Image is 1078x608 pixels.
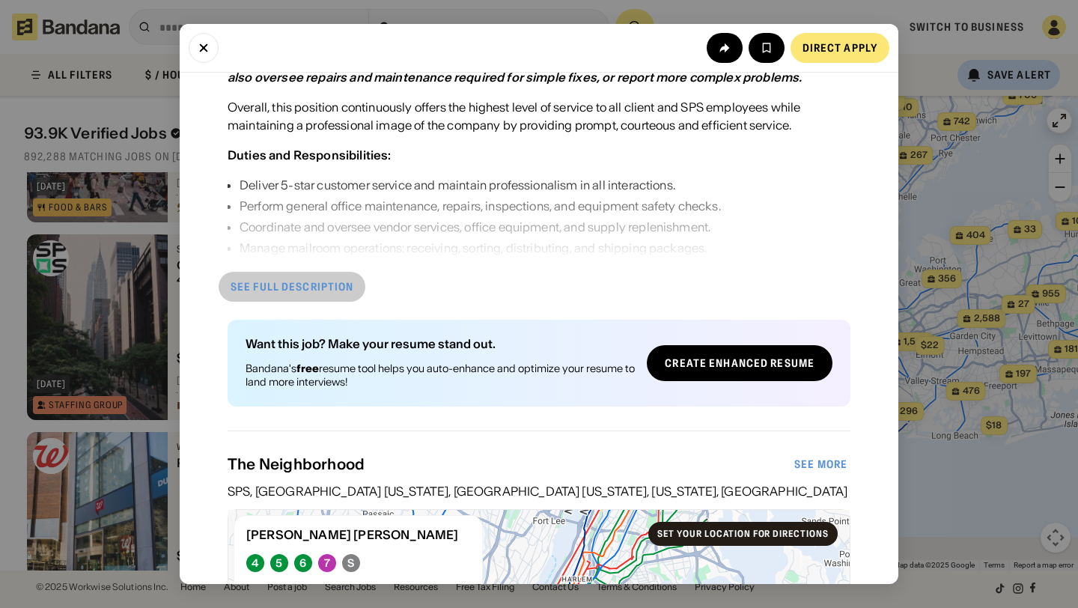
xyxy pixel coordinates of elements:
div: 7 [324,557,330,570]
div: Perform general office maintenance, repairs, inspections, and equipment safety checks. [240,197,752,215]
div: 5 [275,557,282,570]
div: Set your location for directions [657,529,829,538]
div: This position will also oversee repairs and maintenance required for simple fixes, or report more... [228,52,847,85]
div: 4 [252,557,259,570]
div: Manage mailroom operations: receiving, sorting, distributing, and shipping packages. [240,239,752,257]
div: The Neighborhood [228,455,791,473]
div: Bandana's resume tool helps you auto-enhance and optimize your resume to land more interviews! [246,362,635,389]
div: Want this job? Make your resume stand out. [246,338,635,350]
div: Deliver 5-star customer service and maintain professionalism in all interactions. [240,176,752,194]
div: Create Enhanced Resume [665,358,814,368]
div: 6 [299,557,306,570]
b: free [296,362,319,375]
div: [PERSON_NAME] [PERSON_NAME] [246,528,470,542]
div: See more [794,459,847,469]
span: Duties and Responsibilities: [228,148,391,162]
div: Direct Apply [803,43,877,53]
span: Overall, this position continuously offers the highest level of service to all client and SPS emp... [228,100,800,133]
div: SPS, [GEOGRAPHIC_DATA] [US_STATE], [GEOGRAPHIC_DATA] [US_STATE], [US_STATE], [GEOGRAPHIC_DATA] [228,485,850,497]
div: Coordinate and oversee vendor services, office equipment, and supply replenishment. [240,218,752,236]
div: S [347,557,354,570]
div: See full description [231,282,353,292]
button: Close [189,33,219,63]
